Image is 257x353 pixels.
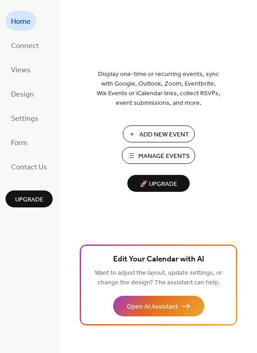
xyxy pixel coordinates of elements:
a: Design [5,84,39,103]
a: Views [5,60,36,79]
span: Add New Event [139,130,189,140]
a: Form [5,132,33,152]
span: Manage Events [138,152,190,161]
span: Connect [11,39,39,53]
button: Manage Events [122,147,195,164]
a: Settings [5,108,44,128]
span: Settings [11,112,38,126]
a: Home [5,11,36,31]
span: Display one-time or recurring events, sync with Google, Outlook, Zoom, Eventbrite, Wix Events or ... [97,70,220,108]
button: 🚀 Upgrade [127,175,190,192]
a: Contact Us [5,157,53,176]
span: 🚀 Upgrade [133,178,184,190]
span: Design [11,87,34,102]
span: Home [11,15,31,29]
button: Upgrade [5,190,53,207]
span: Views [11,63,31,77]
button: Add New Event [123,125,195,142]
span: Upgrade [15,195,44,205]
span: Form [11,136,27,150]
span: Open AI Assistant [127,302,178,312]
span: Edit Your Calendar with AI [113,253,204,266]
span: Contact Us [11,160,47,174]
a: Connect [5,35,44,55]
span: Want to adjust the layout, update settings, or change the design? The assistant can help. [95,267,222,289]
button: Open AI Assistant [113,296,204,316]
